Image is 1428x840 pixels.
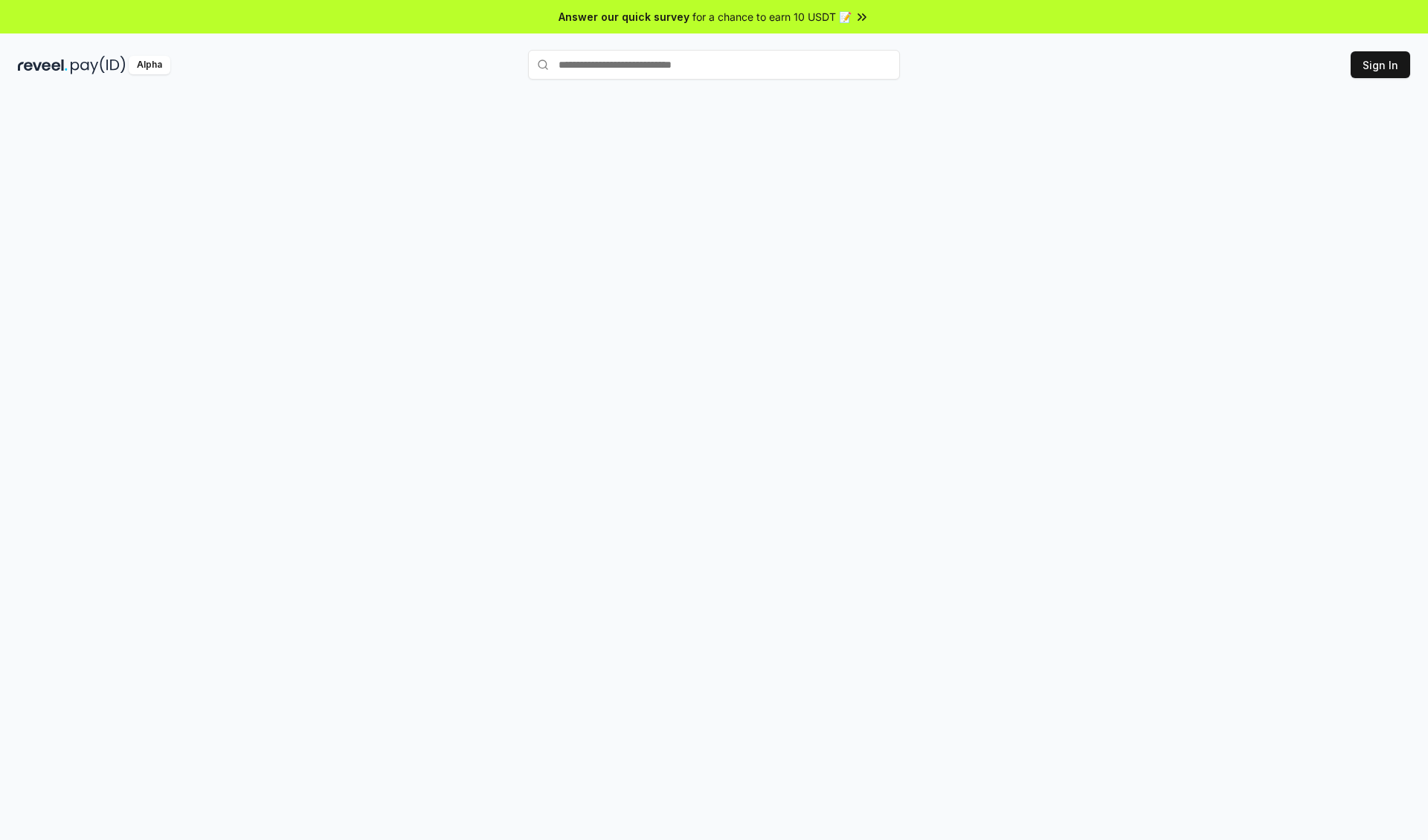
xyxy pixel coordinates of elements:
button: Sign In [1351,51,1410,78]
span: Answer our quick survey [559,9,689,25]
span: for a chance to earn 10 USDT 📝 [692,9,852,25]
img: reveel_dark [18,56,68,74]
img: pay_id [71,56,126,74]
div: Alpha [129,56,170,74]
